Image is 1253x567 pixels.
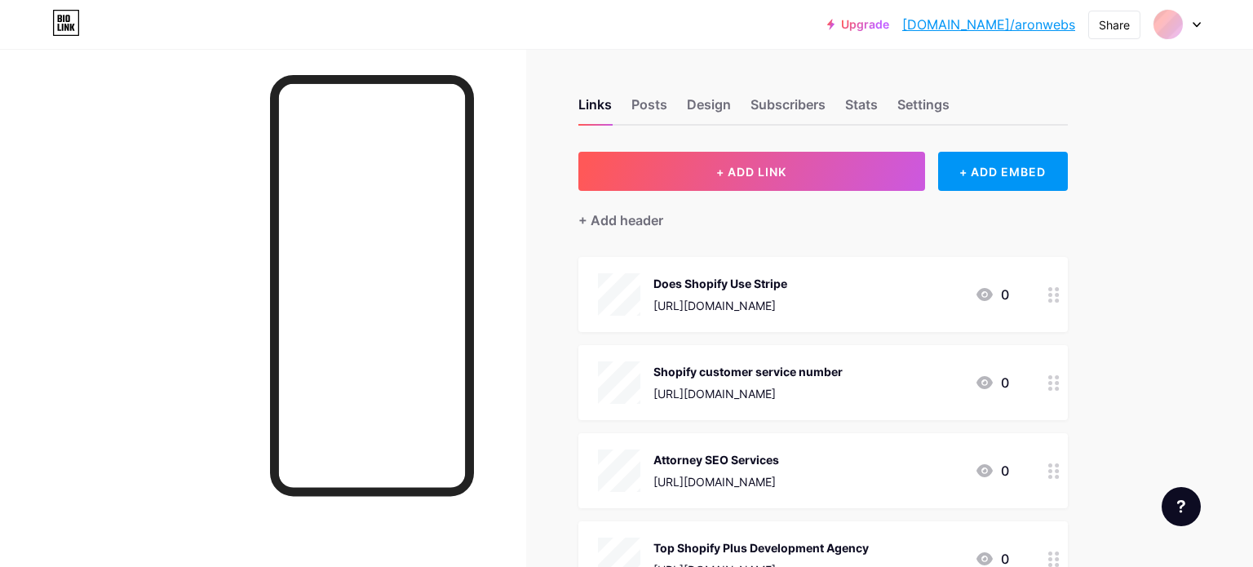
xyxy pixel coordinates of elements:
[750,95,826,124] div: Subscribers
[975,461,1009,481] div: 0
[897,95,950,124] div: Settings
[845,95,878,124] div: Stats
[653,539,869,556] div: Top Shopify Plus Development Agency
[653,451,779,468] div: Attorney SEO Services
[631,95,667,124] div: Posts
[578,210,663,230] div: + Add header
[827,18,889,31] a: Upgrade
[975,373,1009,392] div: 0
[653,385,843,402] div: [URL][DOMAIN_NAME]
[975,285,1009,304] div: 0
[716,165,786,179] span: + ADD LINK
[1099,16,1130,33] div: Share
[578,152,925,191] button: + ADD LINK
[653,363,843,380] div: Shopify customer service number
[902,15,1075,34] a: [DOMAIN_NAME]/aronwebs
[653,275,787,292] div: Does Shopify Use Stripe
[578,95,612,124] div: Links
[687,95,731,124] div: Design
[938,152,1068,191] div: + ADD EMBED
[653,297,787,314] div: [URL][DOMAIN_NAME]
[653,473,779,490] div: [URL][DOMAIN_NAME]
